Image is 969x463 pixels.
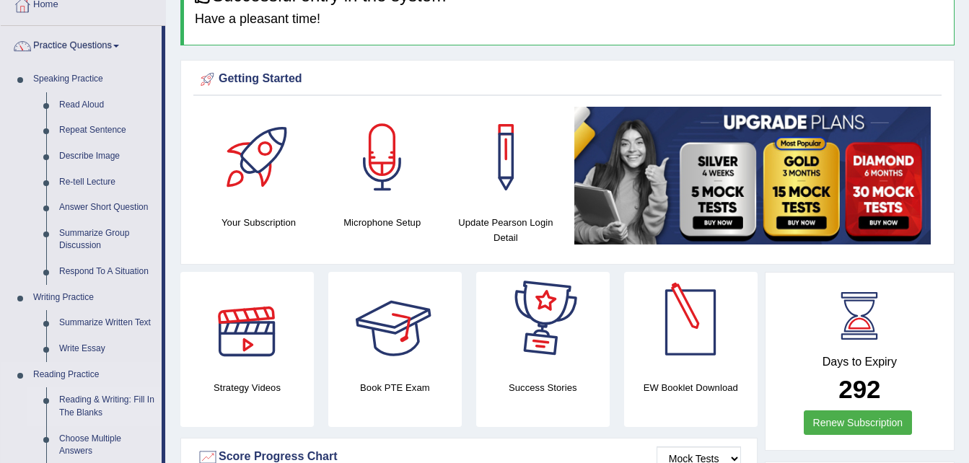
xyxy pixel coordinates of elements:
a: Practice Questions [1,26,162,62]
h4: EW Booklet Download [624,380,758,395]
a: Writing Practice [27,285,162,311]
a: Write Essay [53,336,162,362]
h4: Update Pearson Login Detail [451,215,560,245]
a: Summarize Written Text [53,310,162,336]
a: Reading Practice [27,362,162,388]
a: Re-tell Lecture [53,169,162,195]
a: Speaking Practice [27,66,162,92]
a: Answer Short Question [53,195,162,221]
div: Getting Started [197,69,938,90]
h4: Your Subscription [204,215,313,230]
a: Describe Image [53,144,162,169]
h4: Microphone Setup [328,215,437,230]
h4: Success Stories [476,380,610,395]
b: 292 [838,375,880,403]
h4: Have a pleasant time! [195,12,943,27]
h4: Book PTE Exam [328,380,462,395]
a: Renew Subscription [804,410,913,435]
h4: Days to Expiry [781,356,938,369]
a: Repeat Sentence [53,118,162,144]
a: Reading & Writing: Fill In The Blanks [53,387,162,425]
a: Respond To A Situation [53,259,162,285]
a: Read Aloud [53,92,162,118]
a: Summarize Group Discussion [53,221,162,259]
img: small5.jpg [574,107,931,244]
h4: Strategy Videos [180,380,314,395]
